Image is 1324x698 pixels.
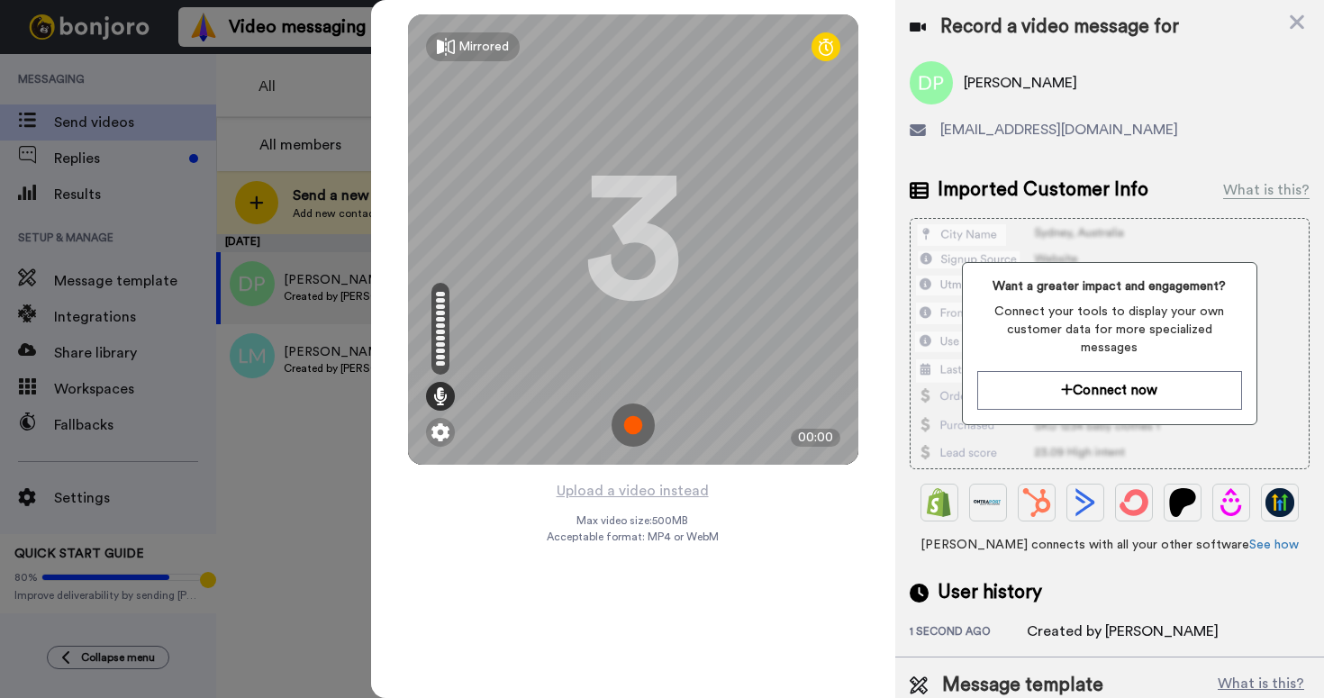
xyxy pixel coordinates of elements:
img: ic_record_start.svg [612,403,655,447]
span: Imported Customer Info [938,177,1148,204]
div: If you have some feedback for us just drop it here and I would happy to share it with the team. [78,172,320,225]
button: Upload a video instead [551,479,714,503]
img: Patreon [1168,488,1197,517]
img: ic_gear.svg [431,423,449,441]
div: What is this? [1223,179,1310,201]
div: Created by [PERSON_NAME] [1027,621,1219,642]
img: Profile image for Grant [41,9,69,38]
span: Want a greater impact and engagement? [977,277,1242,295]
span: Max video size: 500 MB [577,513,689,528]
img: ConvertKit [1120,488,1148,517]
p: Message from Grant, sent 1w ago [78,237,320,253]
span: Acceptable format: MP4 or WebM [547,530,719,544]
img: GoHighLevel [1265,488,1294,517]
img: Drip [1217,488,1246,517]
span: Hi [PERSON_NAME], thank you so much for signing up! I wanted to say thanks in person with a quick... [101,15,239,201]
div: Hey [PERSON_NAME], I'm conducting some feedback with our favorite users, and as you've been with ... [78,5,320,163]
img: c638375f-eacb-431c-9714-bd8d08f708a7-1584310529.jpg [2,4,50,52]
span: Connect your tools to display your own customer data for more specialized messages [977,303,1242,357]
div: 3 [584,172,683,307]
div: Message content [78,5,320,234]
img: Shopify [925,488,954,517]
img: mute-white.svg [58,58,79,79]
img: Hubspot [1022,488,1051,517]
span: User history [938,579,1042,606]
a: See how [1249,539,1299,551]
button: Connect now [977,371,1242,410]
span: [PERSON_NAME] connects with all your other software [910,536,1310,554]
span: [EMAIL_ADDRESS][DOMAIN_NAME] [940,119,1178,141]
img: ActiveCampaign [1071,488,1100,517]
div: 1 second ago [910,624,1027,642]
img: Ontraport [974,488,1002,517]
div: 00:00 [791,429,840,447]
